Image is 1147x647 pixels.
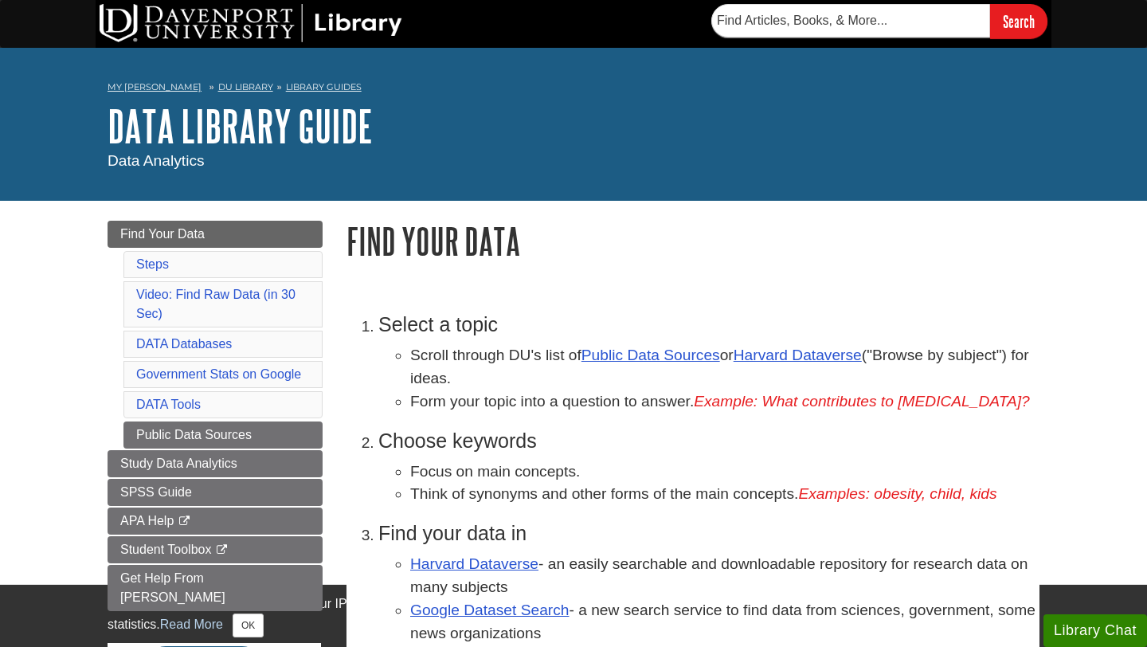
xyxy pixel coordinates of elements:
nav: breadcrumb [108,76,1039,102]
a: Student Toolbox [108,536,323,563]
i: This link opens in a new window [215,545,229,555]
a: Harvard Dataverse [410,555,538,572]
li: Think of synonyms and other forms of the main concepts. [410,483,1039,506]
span: Data Analytics [108,152,205,169]
li: - a new search service to find data from sciences, government, some news organizations [410,599,1039,645]
a: Steps [136,257,169,271]
i: This link opens in a new window [178,516,191,527]
li: Scroll through DU's list of or ("Browse by subject") for ideas. [410,344,1039,390]
input: Find Articles, Books, & More... [711,4,990,37]
li: Focus on main concepts. [410,461,1039,484]
form: Searches DU Library's articles, books, and more [711,4,1047,38]
a: APA Help [108,508,323,535]
em: Examples: obesity, child, kids [798,485,996,502]
a: SPSS Guide [108,479,323,506]
li: Form your topic into a question to answer. [410,390,1039,414]
h1: Find Your Data [346,221,1039,261]
a: Public Data Sources [123,422,323,449]
img: DU Library [100,4,402,42]
a: Government Stats on Google [136,367,301,381]
span: Find Your Data [120,227,205,241]
a: Video: Find Raw Data (in 30 Sec) [136,288,296,320]
button: Library Chat [1043,614,1147,647]
span: Student Toolbox [120,543,211,556]
a: My [PERSON_NAME] [108,80,202,94]
a: Study Data Analytics [108,450,323,477]
h3: Find your data in [378,522,1039,545]
em: Example: What contributes to [MEDICAL_DATA]? [694,393,1030,410]
a: Public Data Sources [581,347,720,363]
li: - an easily searchable and downloadable repository for research data on many subjects [410,553,1039,599]
a: DU Library [218,81,273,92]
span: SPSS Guide [120,485,192,499]
span: Study Data Analytics [120,457,237,470]
a: DATA Databases [136,337,232,351]
span: APA Help [120,514,174,527]
a: Library Guides [286,81,362,92]
a: Find Your Data [108,221,323,248]
h3: Choose keywords [378,429,1039,453]
a: Get Help From [PERSON_NAME] [108,565,323,611]
input: Search [990,4,1047,38]
a: Harvard Dataverse [734,347,862,363]
a: DATA Tools [136,398,201,411]
h3: Select a topic [378,313,1039,336]
a: Google Dataset Search [410,602,569,618]
span: Get Help From [PERSON_NAME] [120,571,225,604]
a: DATA Library Guide [108,101,373,151]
